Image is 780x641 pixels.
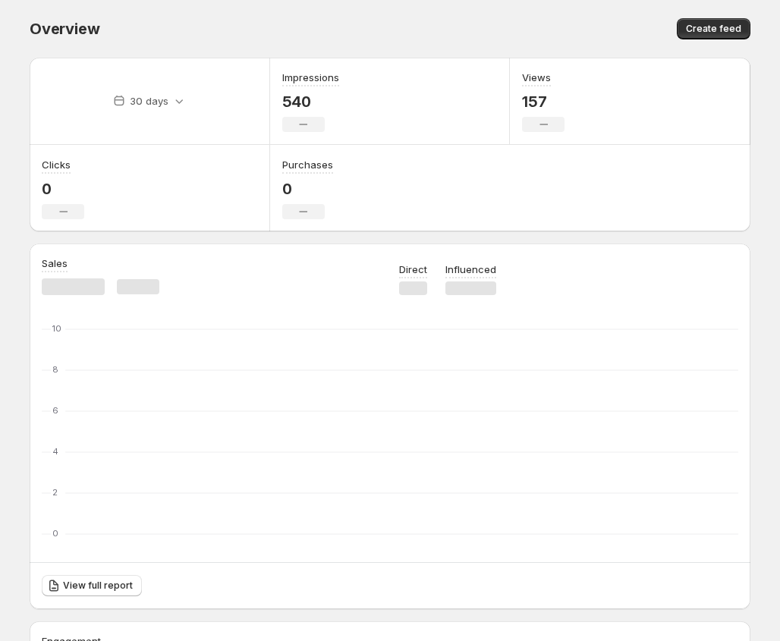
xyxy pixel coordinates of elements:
a: View full report [42,575,142,596]
p: 0 [42,180,84,198]
text: 8 [52,364,58,375]
p: 157 [522,93,565,111]
p: 540 [282,93,339,111]
h3: Sales [42,256,68,271]
h3: Impressions [282,70,339,85]
text: 6 [52,405,58,416]
text: 10 [52,323,61,334]
button: Create feed [677,18,750,39]
text: 2 [52,487,58,498]
p: 0 [282,180,333,198]
p: Direct [399,262,427,277]
span: Create feed [686,23,741,35]
p: Influenced [445,262,496,277]
span: View full report [63,580,133,592]
h3: Views [522,70,551,85]
text: 0 [52,528,58,539]
span: Overview [30,20,99,38]
h3: Clicks [42,157,71,172]
h3: Purchases [282,157,333,172]
p: 30 days [130,93,168,108]
text: 4 [52,446,58,457]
